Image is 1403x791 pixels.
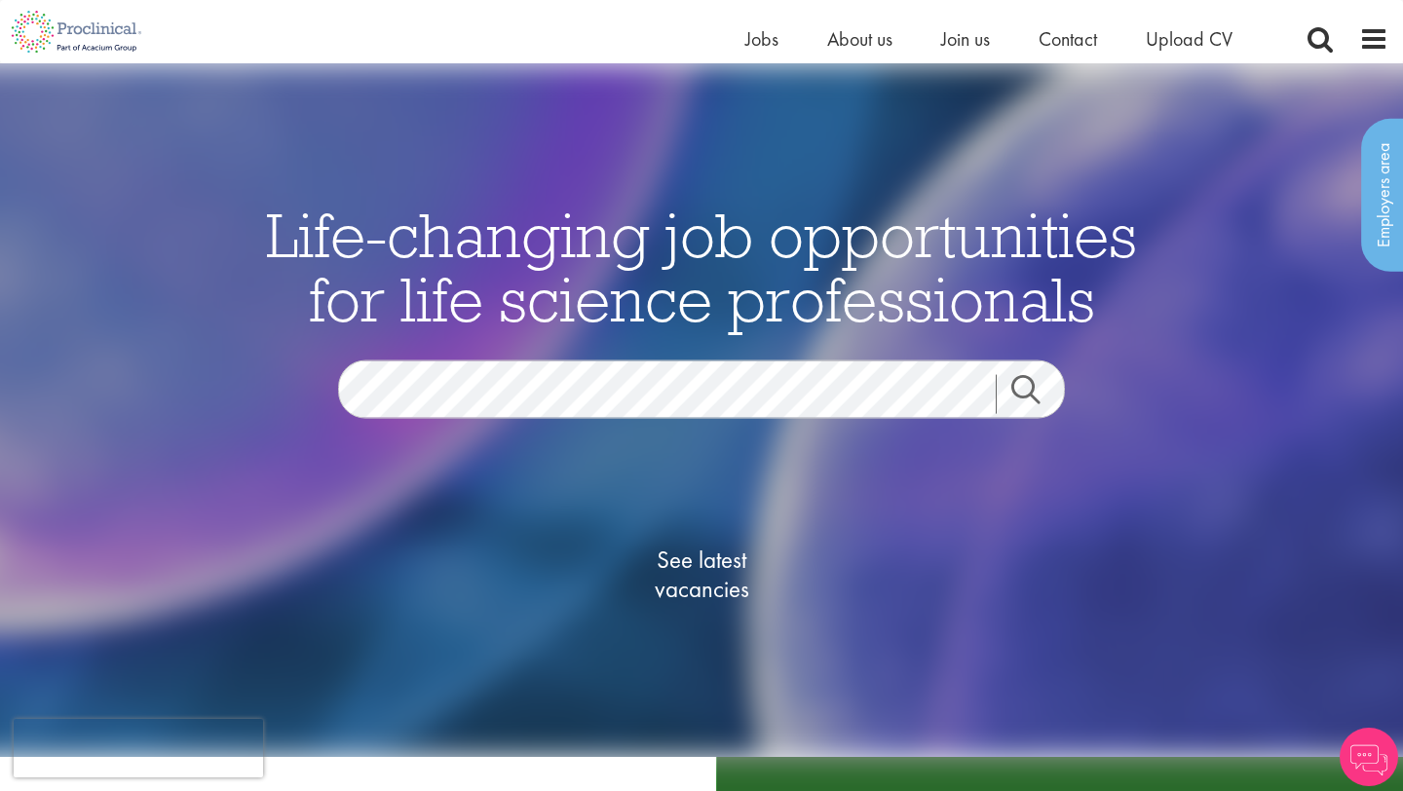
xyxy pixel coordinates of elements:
a: Jobs [745,26,778,52]
a: Upload CV [1146,26,1232,52]
iframe: reCAPTCHA [14,719,263,777]
span: Life-changing job opportunities for life science professionals [266,195,1137,337]
a: Contact [1039,26,1097,52]
span: See latest vacancies [604,545,799,603]
a: See latestvacancies [604,467,799,681]
a: Job search submit button [996,374,1080,413]
a: About us [827,26,892,52]
img: Chatbot [1340,728,1398,786]
a: Join us [941,26,990,52]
